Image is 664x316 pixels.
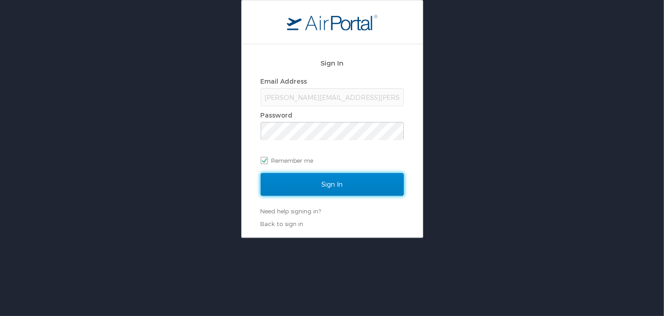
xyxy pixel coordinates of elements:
img: logo [287,14,377,30]
label: Password [261,111,293,119]
h2: Sign In [261,58,404,68]
input: Sign In [261,173,404,196]
label: Email Address [261,77,307,85]
a: Need help signing in? [261,208,321,215]
a: Back to sign in [261,220,304,227]
label: Remember me [261,154,404,167]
